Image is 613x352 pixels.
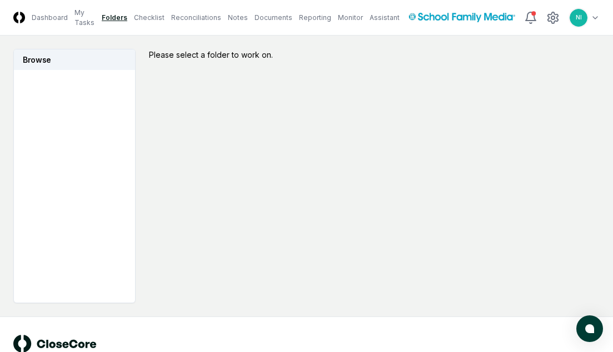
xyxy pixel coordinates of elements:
a: Folders [102,13,127,23]
a: Notes [228,13,248,23]
a: My Tasks [74,8,95,28]
a: Dashboard [32,13,68,23]
span: NI [576,13,582,22]
a: Checklist [134,13,165,23]
a: Assistant [370,13,400,23]
h3: Browse [14,49,135,70]
a: Documents [255,13,292,23]
img: Logo [13,12,25,23]
a: Reconciliations [171,13,221,23]
div: Please select a folder to work on. [149,49,600,61]
a: Monitor [338,13,363,23]
button: atlas-launcher [576,315,603,342]
a: Reporting [299,13,331,23]
button: NI [569,8,589,28]
img: School Family Media logo [408,13,515,22]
